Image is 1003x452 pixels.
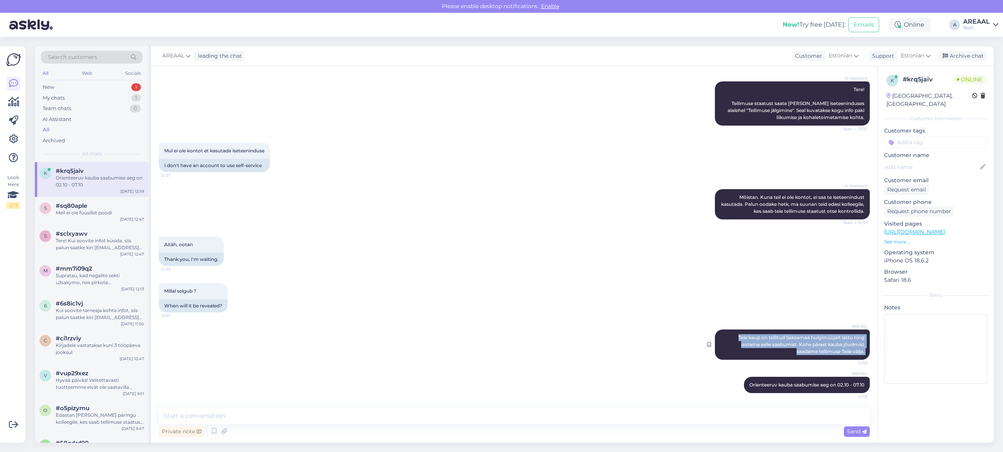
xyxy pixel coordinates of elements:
span: 12:39 [161,266,190,272]
p: Customer email [884,176,988,185]
span: v [44,373,47,378]
span: Send [847,428,867,435]
span: #6s8ic1vj [56,300,83,307]
span: Estonian [829,52,852,60]
img: Askly Logo [6,52,21,67]
span: #mm7i09q2 [56,265,92,272]
p: Operating system [884,248,988,257]
span: #58gdrd90 [56,440,89,447]
div: Orienteeruv kauba saabumise aeg on 02.10 - 07.10 [56,174,144,188]
span: Enable [539,3,562,10]
div: Customer information [884,115,988,122]
span: k [44,170,47,176]
span: Tere! Tellimuse staatust saate [PERSON_NAME] iseteeninduses alalehel "Tellimuse jälgimine". Seal ... [728,86,866,120]
span: Online [954,75,985,84]
span: k [891,78,894,83]
input: Add name [884,163,979,171]
div: AI Assistant [43,116,71,123]
div: Private note [159,426,204,437]
div: Meil ei ole füüsilist poodi [56,209,144,216]
div: [DATE] 12:47 [120,216,144,222]
p: Customer tags [884,127,988,135]
span: AI Assistant [838,183,867,189]
span: Mul ei ole kontot et kasutada iseteeninduse [164,148,264,154]
div: Kui soovite tarneaja kohta infot, siis palun saatke kiri [EMAIL_ADDRESS][DOMAIN_NAME] ja lisage o... [56,307,144,321]
div: [DATE] 10:47 [120,356,144,362]
div: 2 / 3 [6,202,20,209]
span: Seen ✓ 12:33 [838,126,867,132]
span: m [43,268,48,274]
div: Web [80,68,94,78]
span: AREAAL [838,323,867,329]
div: 1 [131,94,141,102]
div: Tere! Kui soovite infot küsida, siis palun saatke kiri [EMAIL_ADDRESS][DOMAIN_NAME] [56,237,144,251]
div: [DATE] 12:13 [121,286,144,292]
div: [DATE] 11:50 [121,321,144,327]
div: Customer [792,52,822,60]
b: New! [783,21,799,28]
div: When will it be revealed? [159,299,228,312]
span: 6 [44,303,47,309]
span: All chats [82,150,102,157]
span: s [44,233,47,239]
div: All [43,126,50,134]
div: Kirjadele vastatakse kuni 3 tööpäeva jooksul [56,342,144,356]
div: Request phone number [884,206,954,217]
span: 12:59 [838,360,867,366]
div: Online [888,18,931,32]
span: #sq80aple [56,202,87,209]
button: Emails [848,17,879,32]
div: [DATE] 9:51 [123,391,144,397]
div: 1 [131,83,141,91]
div: [DATE] 9:47 [122,426,144,431]
div: Edastan [PERSON_NAME] päringu kolleegile, kes saab tellimuse staatust täpsemalt uurida. Vastus võ... [56,412,144,426]
p: Customer phone [884,198,988,206]
span: Orienteeruv kauba saabumise aeg on 02.10 - 07.10 [749,382,864,388]
span: #krq5jaiv [56,167,84,174]
span: #sclxyawv [56,230,88,237]
div: Try free [DATE]: [783,20,845,29]
p: Customer name [884,151,988,159]
span: #ci1rzviy [56,335,81,342]
a: [URL][DOMAIN_NAME] [884,228,945,235]
p: See more ... [884,238,988,245]
span: Aitäh, ootan [164,242,193,247]
div: Team chats [43,105,71,112]
div: Socials [124,68,143,78]
span: 12:37 [161,173,190,178]
div: Look Here [6,174,20,209]
div: [GEOGRAPHIC_DATA], [GEOGRAPHIC_DATA] [886,92,972,108]
span: #o5pizymu [56,405,89,412]
div: leading the chat [195,52,242,60]
div: Support [869,52,894,60]
a: AREAALNish [963,19,998,31]
div: 0 [130,105,141,112]
div: My chats [43,94,65,102]
span: #vup29xez [56,370,88,377]
input: Add a tag [884,136,988,148]
div: A [949,19,960,30]
span: 12:59 [838,393,867,399]
div: All [41,68,50,78]
p: Visited pages [884,220,988,228]
div: AREAAL [963,19,990,25]
p: Notes [884,304,988,312]
span: Millal selgub ? [164,288,196,294]
span: 12:57 [161,313,190,319]
div: Archive chat [938,51,987,61]
span: AREAAL [162,52,184,60]
div: [DATE] 12:59 [120,188,144,194]
div: Supratau, kad negalite sekti užsakymo, nes pirkote neužsiregistravę. Informuosiu kolegą, kad pati... [56,272,144,286]
span: Estonian [901,52,924,60]
span: Mõistan. Kuna teil ei ole kontot, ei saa te iseteenindust kasutada. Palun oodake hetk, ma suunan ... [721,194,866,214]
p: iPhone OS 18.6.2 [884,257,988,265]
div: Request email [884,185,929,195]
div: Thank you, I'm waiting. [159,253,224,266]
span: Search customers [48,53,97,61]
span: Seen ✓ 12:37 [838,220,867,226]
div: Nish [963,25,990,31]
div: I don't have an account to use self-service [159,159,270,172]
span: 5 [44,442,47,448]
div: # krq5jaiv [903,75,954,84]
span: o [43,407,47,413]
